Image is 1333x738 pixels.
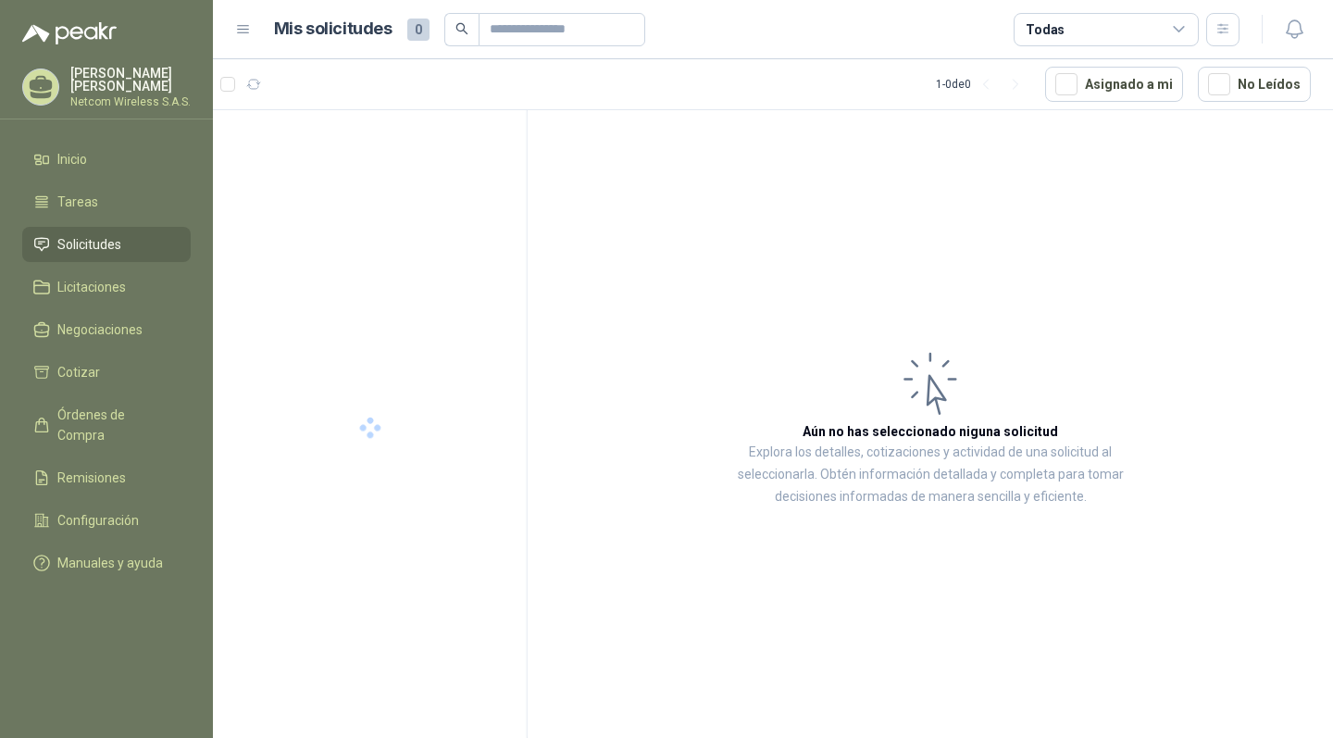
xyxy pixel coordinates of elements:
span: Cotizar [57,362,100,382]
span: Solicitudes [57,234,121,255]
a: Tareas [22,184,191,219]
a: Inicio [22,142,191,177]
p: Netcom Wireless S.A.S. [70,96,191,107]
span: Negociaciones [57,319,143,340]
span: search [455,22,468,35]
span: Licitaciones [57,277,126,297]
a: Manuales y ayuda [22,545,191,581]
p: Explora los detalles, cotizaciones y actividad de una solicitud al seleccionarla. Obtén informaci... [713,442,1148,508]
a: Remisiones [22,460,191,495]
span: Remisiones [57,468,126,488]
span: Órdenes de Compra [57,405,173,445]
a: Negociaciones [22,312,191,347]
h3: Aún no has seleccionado niguna solicitud [803,421,1058,442]
div: 1 - 0 de 0 [936,69,1030,99]
span: Inicio [57,149,87,169]
a: Configuración [22,503,191,538]
span: Manuales y ayuda [57,553,163,573]
span: 0 [407,19,430,41]
img: Logo peakr [22,22,117,44]
button: No Leídos [1198,67,1311,102]
h1: Mis solicitudes [274,16,392,43]
span: Configuración [57,510,139,531]
span: Tareas [57,192,98,212]
a: Solicitudes [22,227,191,262]
a: Órdenes de Compra [22,397,191,453]
a: Cotizar [22,355,191,390]
button: Asignado a mi [1045,67,1183,102]
a: Licitaciones [22,269,191,305]
div: Todas [1026,19,1065,40]
p: [PERSON_NAME] [PERSON_NAME] [70,67,191,93]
